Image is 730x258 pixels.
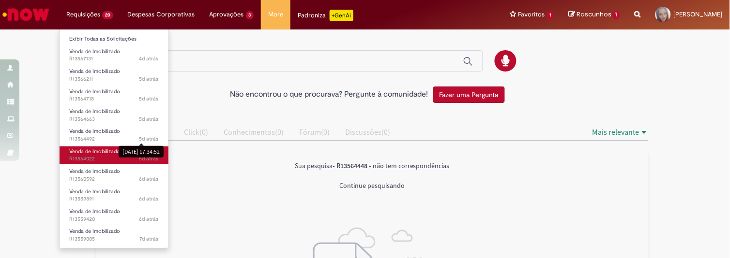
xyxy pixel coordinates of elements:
span: 6d atrás [139,195,159,202]
span: R13564492 [69,135,159,143]
span: Venda de Imobilizado [69,148,120,155]
span: R13567131 [69,55,159,63]
span: 5d atrás [139,95,159,102]
span: Requisições [66,10,100,19]
span: R13564663 [69,115,159,123]
span: Favoritos [518,10,545,19]
button: Fazer uma Pergunta [433,86,505,103]
span: R13560592 [69,175,159,183]
span: R13564022 [69,155,159,163]
span: Venda de Imobilizado [69,48,120,55]
span: R13559005 [69,235,159,243]
span: Venda de Imobilizado [69,68,120,75]
p: +GenAi [330,10,353,21]
a: Aberto R13564663 : Venda de Imobilizado [60,106,168,124]
a: Aberto R13566211 : Venda de Imobilizado [60,66,168,84]
span: Venda de Imobilizado [69,108,120,115]
a: Aberto R13559891 : Venda de Imobilizado [60,186,168,204]
span: Venda de Imobilizado [69,128,120,135]
time: 24/09/2025 18:25:21 [139,115,159,123]
span: 6d atrás [139,215,159,223]
span: Venda de Imobilizado [69,88,120,95]
span: R13559891 [69,195,159,203]
a: Aberto R13564492 : Venda de Imobilizado [60,126,168,144]
a: Aberto R13560592 : Venda de Imobilizado [60,166,168,184]
span: 1 [547,11,554,19]
span: More [268,10,283,19]
a: Aberto R13567131 : Venda de Imobilizado [60,46,168,64]
time: 23/09/2025 14:41:34 [139,215,159,223]
a: Aberto R13559005 : Venda de Imobilizado [60,226,168,244]
time: 23/09/2025 15:40:21 [139,195,159,202]
ul: Requisições [59,29,169,248]
div: [DATE] 17:34:52 [119,146,164,157]
span: Venda de Imobilizado [69,168,120,175]
span: Aprovações [210,10,244,19]
span: Despesas Corporativas [128,10,195,19]
span: 5d atrás [139,115,159,123]
span: 20 [102,11,113,19]
span: 6d atrás [139,175,159,183]
a: Aberto R13564022 : Venda de Imobilizado [60,146,168,164]
div: Padroniza [298,10,353,21]
img: ServiceNow [1,5,51,24]
a: Aberto R13564718 : Venda de Imobilizado [60,86,168,104]
a: Exibir Todas as Solicitações [60,34,168,44]
span: 4d atrás [139,55,159,62]
h2: Não encontrou o que procurava? Pergunte à comunidade! [230,90,428,99]
time: 23/09/2025 13:22:23 [140,235,159,243]
time: 23/09/2025 17:18:54 [139,175,159,183]
span: 3 [246,11,254,19]
span: R13564718 [69,95,159,103]
span: Rascunhos [577,10,611,19]
span: R13566211 [69,75,159,83]
span: Venda de Imobilizado [69,248,120,255]
span: 5d atrás [139,75,159,83]
a: Rascunhos [568,10,620,19]
span: R13559420 [69,215,159,223]
span: [PERSON_NAME] [674,10,723,18]
span: 1 [613,11,620,19]
span: Venda de Imobilizado [69,208,120,215]
span: 5d atrás [139,135,159,143]
span: 7d atrás [140,235,159,243]
a: Aberto R13559420 : Venda de Imobilizado [60,206,168,224]
span: Venda de Imobilizado [69,228,120,235]
span: Venda de Imobilizado [69,188,120,195]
